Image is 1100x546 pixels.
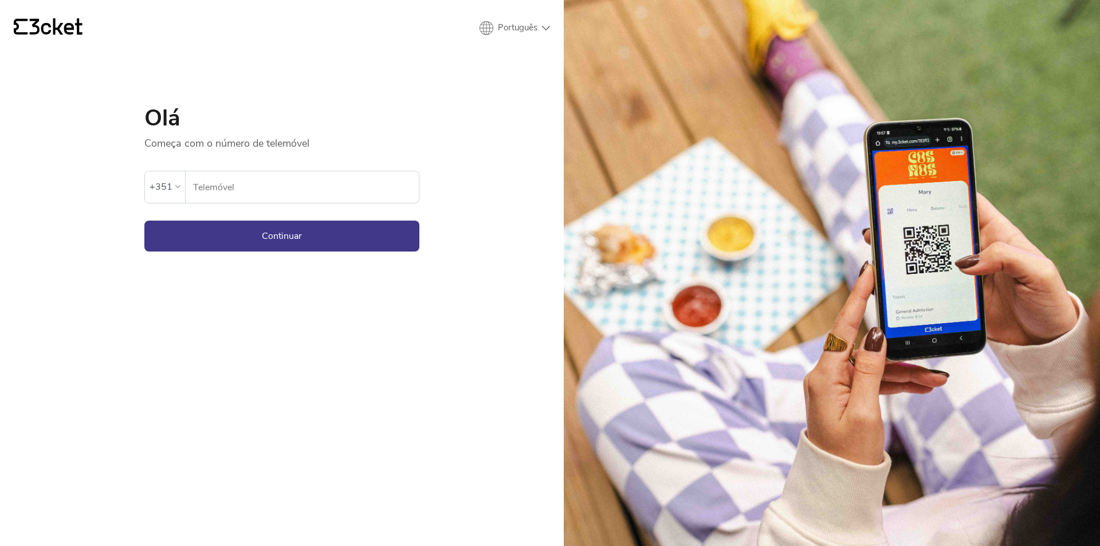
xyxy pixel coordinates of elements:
label: Telemóvel [186,171,419,203]
div: +351 [150,178,172,195]
input: Telemóvel [192,171,419,203]
a: {' '} [14,18,82,38]
p: Começa com o número de telemóvel [144,129,419,150]
button: Continuar [144,221,419,252]
g: {' '} [14,19,27,35]
h1: Olá [144,107,419,129]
